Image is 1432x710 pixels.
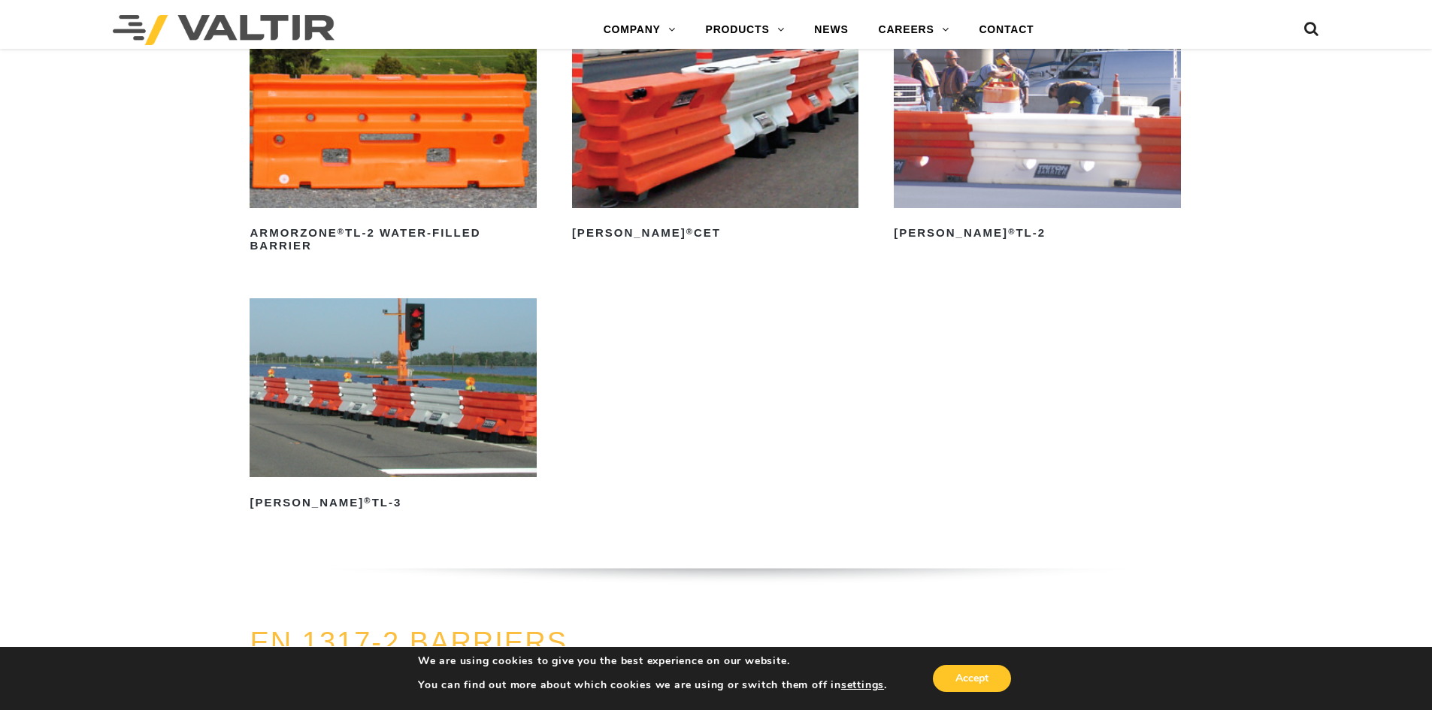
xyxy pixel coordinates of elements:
h2: [PERSON_NAME] TL-3 [250,491,536,515]
sup: ® [364,496,371,505]
h2: [PERSON_NAME] CET [572,222,858,246]
sup: ® [338,227,345,236]
img: Valtir [113,15,335,45]
p: You can find out more about which cookies we are using or switch them off in . [418,678,887,692]
a: CAREERS [864,15,964,45]
a: EN 1317-2 BARRIERS [250,627,568,658]
a: COMPANY [589,15,691,45]
p: We are using cookies to give you the best experience on our website. [418,654,887,668]
sup: ® [1008,227,1016,236]
button: Accept [933,665,1011,692]
a: NEWS [799,15,863,45]
sup: ® [686,227,694,236]
a: [PERSON_NAME]®TL-3 [250,298,536,515]
h2: [PERSON_NAME] TL-2 [894,222,1180,246]
button: settings [841,678,884,692]
a: [PERSON_NAME]®TL-2 [894,29,1180,246]
h2: ArmorZone TL-2 Water-Filled Barrier [250,222,536,258]
a: [PERSON_NAME]®CET [572,29,858,246]
a: PRODUCTS [691,15,800,45]
a: CONTACT [964,15,1049,45]
a: ArmorZone®TL-2 Water-Filled Barrier [250,29,536,258]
